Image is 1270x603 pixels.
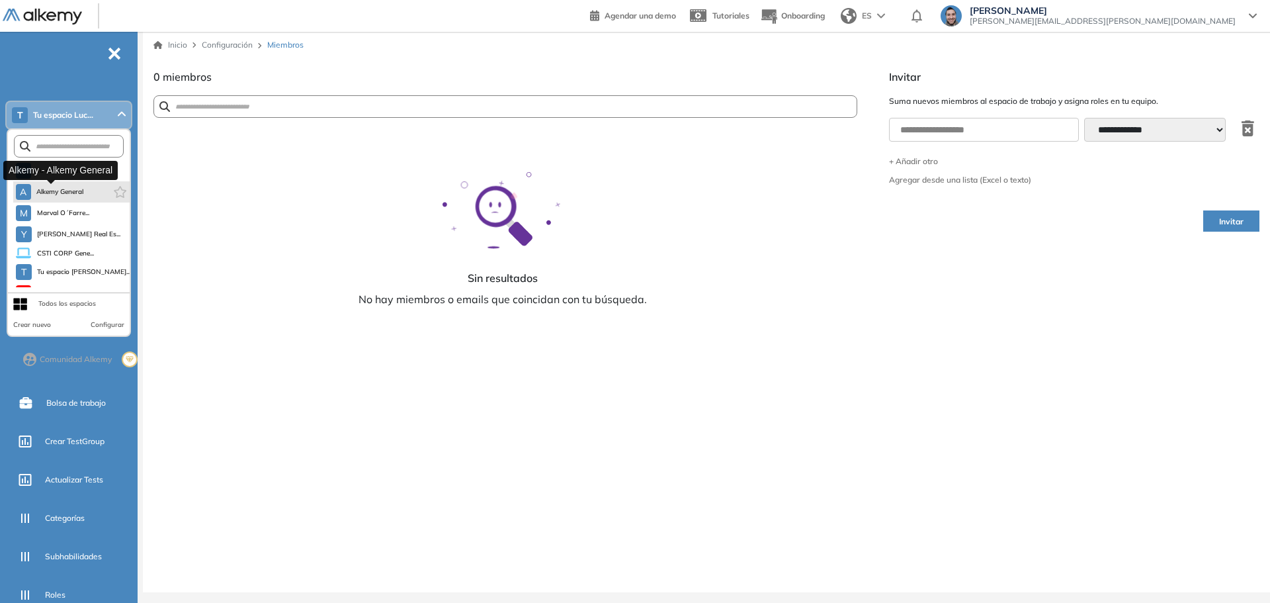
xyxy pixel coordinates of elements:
span: No hay miembros o emails que coincidan con tu búsqueda. [359,291,647,307]
span: Suma nuevos miembros al espacio de trabajo y asigna roles en tu equipo. [889,95,1259,107]
button: + Añadir otro [889,158,1259,165]
span: Actualizar Tests [45,474,103,486]
span: Bolsa de trabajo [46,397,106,409]
div: Todos los espacios [38,299,96,309]
span: miembros [163,70,212,83]
img: world [841,8,857,24]
img: Logo [3,9,82,25]
span: Y [21,229,26,240]
span: Categorías [45,512,85,524]
span: CSTI CORP Gene... [36,248,94,259]
span: [PERSON_NAME] Real Es... [37,229,116,240]
span: [PERSON_NAME] [970,5,1236,16]
span: Tutoriales [712,11,749,21]
span: Crear TestGroup [45,436,105,447]
a: Inicio [153,39,187,51]
span: Tu espacio Luc... [33,110,93,120]
span: 0 [153,70,160,83]
div: Alkemy - Alkemy General [3,161,118,180]
span: [PERSON_NAME][EMAIL_ADDRESS][PERSON_NAME][DOMAIN_NAME] [970,16,1236,26]
span: Miembros [267,39,304,51]
span: Sin resultados [468,270,538,286]
span: Invitar [1219,216,1244,228]
span: A [20,187,26,197]
span: Invitar [889,69,1259,85]
button: Invitar [1203,210,1259,232]
div: Agregar desde una lista (Excel o texto) [889,176,1031,184]
img: arrow [877,13,885,19]
span: M [20,208,28,218]
span: Configuración [202,40,253,50]
button: Onboarding [760,2,825,30]
span: Tu espacio [PERSON_NAME]... [37,267,123,277]
span: Subhabilidades [45,551,102,563]
span: ES [862,10,872,22]
span: Alkemy General [36,187,84,197]
span: Onboarding [781,11,825,21]
span: T [21,267,26,277]
a: Agendar una demo [590,7,676,23]
span: T [17,110,23,120]
span: Agendar una demo [605,11,676,21]
button: Configurar [91,320,124,330]
span: Roles [45,589,65,601]
span: Marval O´Farre... [36,208,89,218]
button: Crear nuevo [13,320,51,330]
